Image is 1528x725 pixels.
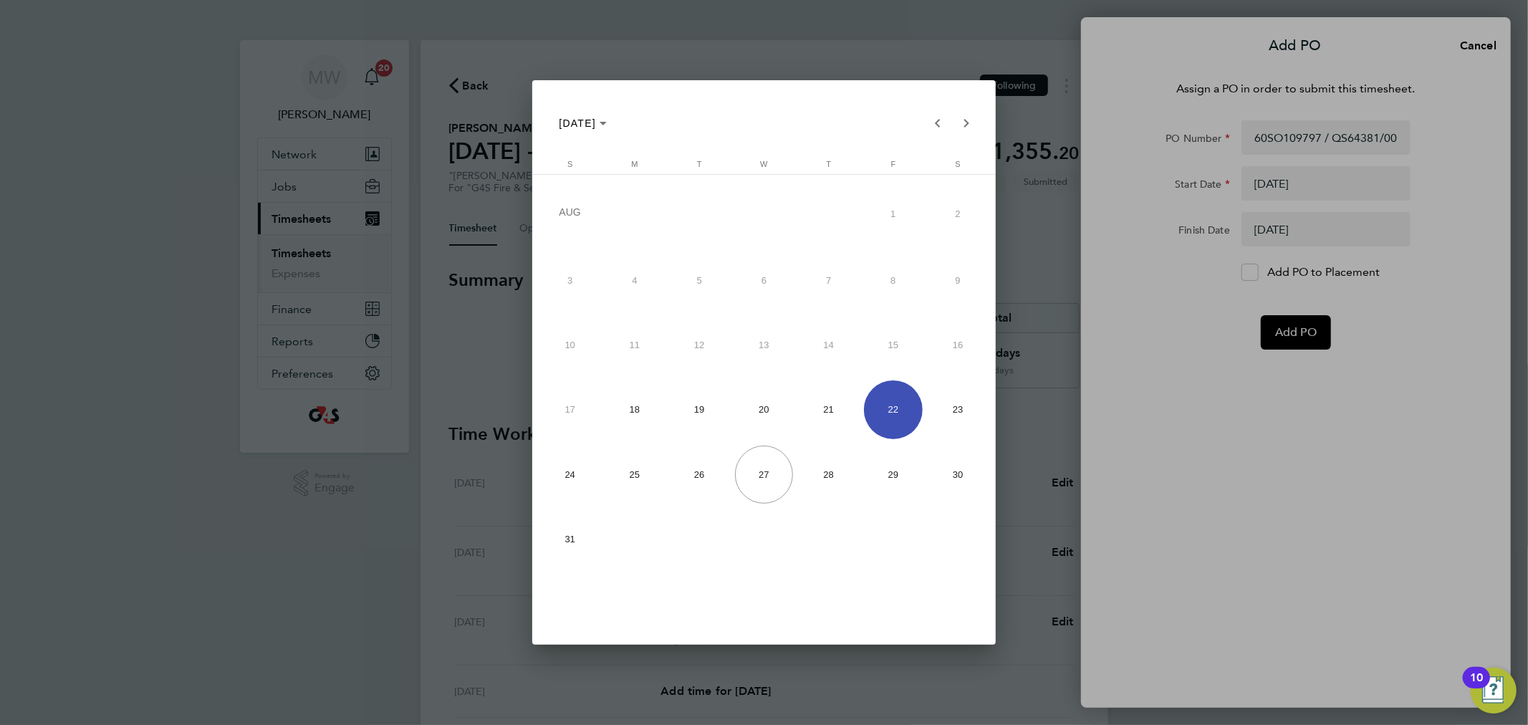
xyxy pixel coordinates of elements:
[891,160,896,168] span: F
[735,446,793,504] span: 27
[731,248,796,312] button: August 6, 2025
[861,442,926,506] button: August 29, 2025
[799,446,857,504] span: 28
[541,316,599,374] span: 10
[541,510,599,568] span: 31
[735,251,793,309] span: 6
[799,380,857,438] span: 21
[602,378,667,442] button: August 18, 2025
[861,313,926,378] button: August 15, 2025
[538,506,602,571] button: August 31, 2025
[731,313,796,378] button: August 13, 2025
[667,378,731,442] button: August 19, 2025
[864,380,922,438] span: 22
[541,251,599,309] span: 3
[541,380,599,438] span: 17
[671,251,729,309] span: 5
[797,378,861,442] button: August 21, 2025
[731,442,796,506] button: August 27, 2025
[671,316,729,374] span: 12
[602,248,667,312] button: August 4, 2025
[541,446,599,504] span: 24
[567,160,572,168] span: S
[797,442,861,506] button: August 28, 2025
[929,183,987,245] span: 2
[861,180,926,248] button: August 1, 2025
[929,380,987,438] span: 23
[538,378,602,442] button: August 17, 2025
[926,180,990,248] button: August 2, 2025
[797,313,861,378] button: August 14, 2025
[929,316,987,374] span: 16
[1470,678,1483,696] div: 10
[929,251,987,309] span: 9
[799,251,857,309] span: 7
[605,251,663,309] span: 4
[667,248,731,312] button: August 5, 2025
[605,316,663,374] span: 11
[538,442,602,506] button: August 24, 2025
[667,442,731,506] button: August 26, 2025
[605,380,663,438] span: 18
[671,380,729,438] span: 19
[735,380,793,438] span: 20
[631,160,638,168] span: M
[826,160,831,168] span: T
[797,248,861,312] button: August 7, 2025
[731,378,796,442] button: August 20, 2025
[605,446,663,504] span: 25
[956,160,961,168] span: S
[538,248,602,312] button: August 3, 2025
[799,316,857,374] span: 14
[667,313,731,378] button: August 12, 2025
[538,313,602,378] button: August 10, 2025
[553,110,612,136] button: Choose month and year
[929,446,987,504] span: 30
[559,117,596,129] span: [DATE]
[602,442,667,506] button: August 25, 2025
[1471,668,1517,714] button: Open Resource Center, 10 new notifications
[861,248,926,312] button: August 8, 2025
[923,109,952,138] button: Previous month
[926,442,990,506] button: August 30, 2025
[538,180,861,248] td: AUG
[671,446,729,504] span: 26
[861,378,926,442] button: August 22, 2025
[926,313,990,378] button: August 16, 2025
[760,160,767,168] span: W
[952,109,981,138] button: Next month
[864,316,922,374] span: 15
[697,160,702,168] span: T
[864,446,922,504] span: 29
[864,251,922,309] span: 8
[926,248,990,312] button: August 9, 2025
[864,183,922,245] span: 1
[735,316,793,374] span: 13
[926,378,990,442] button: August 23, 2025
[602,313,667,378] button: August 11, 2025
